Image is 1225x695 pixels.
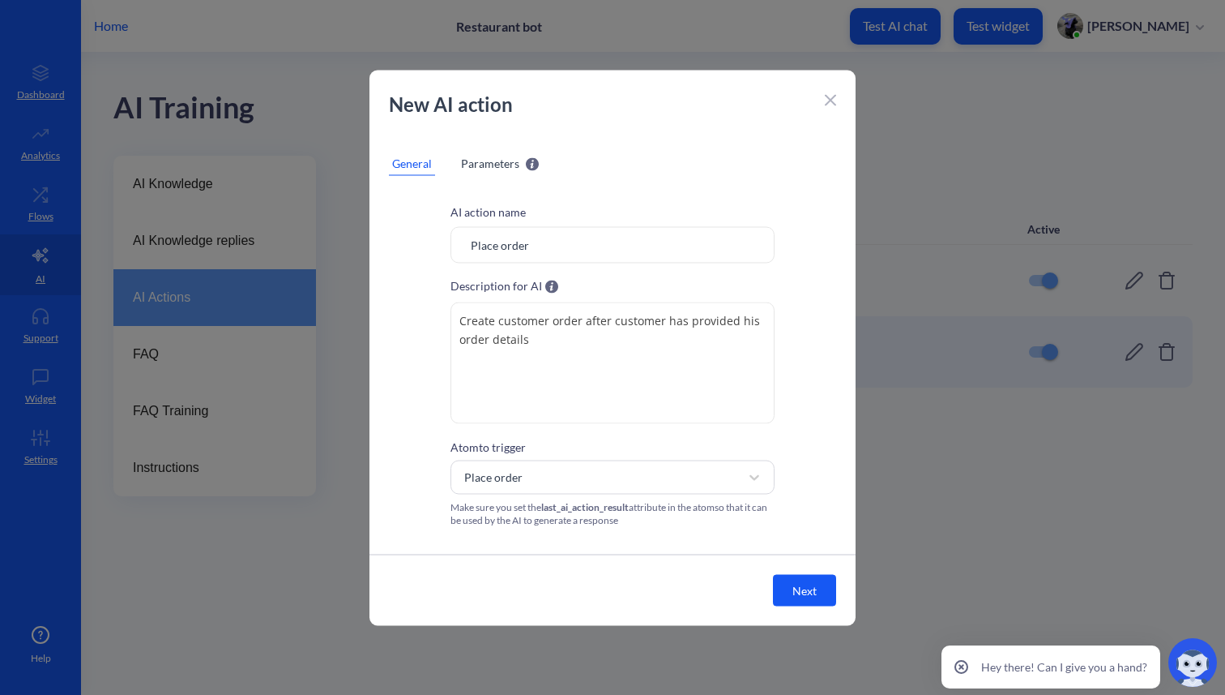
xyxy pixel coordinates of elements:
[389,151,435,175] div: General
[981,659,1147,676] p: Hey there! Can I give you a hand?
[450,440,526,453] label: Atom to trigger
[389,89,818,118] p: New AI action
[541,500,629,513] span: last_ai_action_result
[461,154,519,171] span: Parameters
[450,279,542,292] label: Description for AI
[450,500,775,526] div: Make sure you set the attribute in the atom so that it can be used by the AI to generate a response
[450,226,775,263] input: Enter here
[1168,638,1217,687] img: copilot-icon.svg
[773,574,836,606] button: Next
[450,203,775,220] p: AI action name
[464,469,523,486] div: Place order
[450,302,775,423] textarea: Create customer order after customer has provided his order details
